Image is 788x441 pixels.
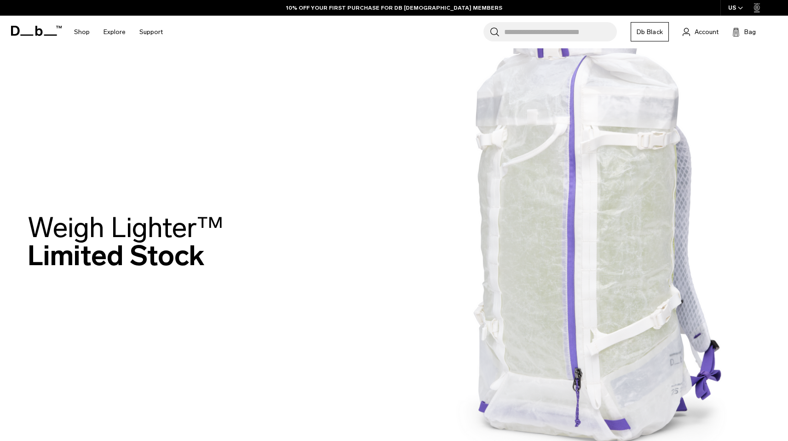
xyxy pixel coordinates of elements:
[74,16,90,48] a: Shop
[28,211,224,244] span: Weigh Lighter™
[744,27,756,37] span: Bag
[695,27,719,37] span: Account
[286,4,502,12] a: 10% OFF YOUR FIRST PURCHASE FOR DB [DEMOGRAPHIC_DATA] MEMBERS
[28,214,224,270] h2: Limited Stock
[732,26,756,37] button: Bag
[631,22,669,41] a: Db Black
[139,16,163,48] a: Support
[67,16,170,48] nav: Main Navigation
[683,26,719,37] a: Account
[104,16,126,48] a: Explore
